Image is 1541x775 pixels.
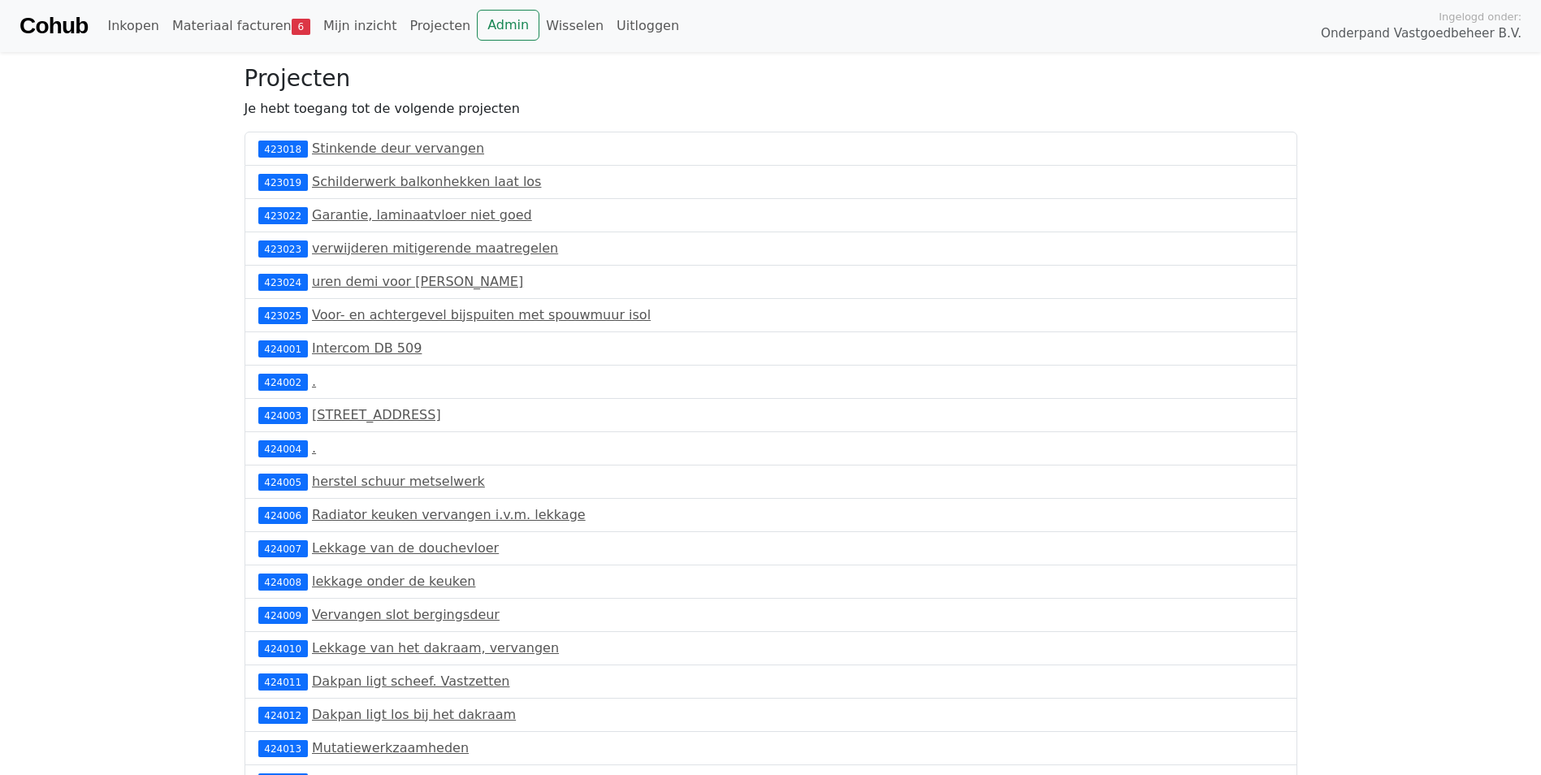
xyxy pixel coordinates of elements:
div: 423019 [258,174,308,190]
a: Lekkage van de douchevloer [312,540,499,556]
div: 424010 [258,640,308,656]
h3: Projecten [245,65,1297,93]
a: Lekkage van het dakraam, vervangen [312,640,559,656]
p: Je hebt toegang tot de volgende projecten [245,99,1297,119]
div: 423024 [258,274,308,290]
a: . [312,440,316,456]
a: [STREET_ADDRESS] [312,407,441,422]
span: Ingelogd onder: [1439,9,1522,24]
a: . [312,374,316,389]
a: Stinkende deur vervangen [312,141,484,156]
a: Dakpan ligt los bij het dakraam [312,707,516,722]
a: Intercom DB 509 [312,340,422,356]
a: lekkage onder de keuken [312,574,475,589]
a: Voor- en achtergevel bijspuiten met spouwmuur isol [312,307,651,323]
a: Dakpan ligt scheef. Vastzetten [312,673,509,689]
a: Wisselen [539,10,610,42]
a: Materiaal facturen6 [166,10,317,42]
div: 424012 [258,707,308,723]
div: 424009 [258,607,308,623]
div: 424008 [258,574,308,590]
div: 423025 [258,307,308,323]
a: herstel schuur metselwerk [312,474,485,489]
div: 424004 [258,440,308,457]
div: 424007 [258,540,308,556]
a: Inkopen [101,10,165,42]
a: Schilderwerk balkonhekken laat los [312,174,541,189]
div: 424001 [258,340,308,357]
div: 424013 [258,740,308,756]
a: Projecten [403,10,477,42]
a: Vervangen slot bergingsdeur [312,607,500,622]
a: Mijn inzicht [317,10,404,42]
div: 423022 [258,207,308,223]
a: Radiator keuken vervangen i.v.m. lekkage [312,507,586,522]
a: Uitloggen [610,10,686,42]
a: verwijderen mitigerende maatregelen [312,240,558,256]
a: Garantie, laminaatvloer niet goed [312,207,532,223]
div: 424002 [258,374,308,390]
div: 424005 [258,474,308,490]
a: Mutatiewerkzaamheden [312,740,469,756]
div: 424011 [258,673,308,690]
a: Cohub [19,6,88,45]
div: 424006 [258,507,308,523]
div: 423018 [258,141,308,157]
div: 423023 [258,240,308,257]
span: Onderpand Vastgoedbeheer B.V. [1321,24,1522,43]
span: 6 [292,19,310,35]
div: 424003 [258,407,308,423]
a: Admin [477,10,539,41]
a: uren demi voor [PERSON_NAME] [312,274,523,289]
